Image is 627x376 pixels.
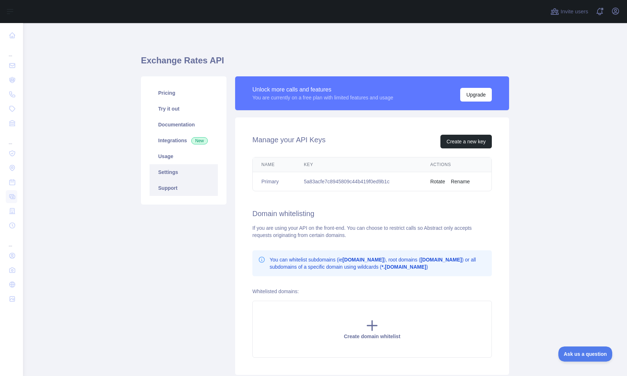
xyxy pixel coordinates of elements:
button: Invite users [549,6,590,17]
b: [DOMAIN_NAME] [421,257,462,263]
h2: Manage your API Keys [252,135,325,148]
td: Primary [253,172,295,191]
h1: Exchange Rates API [141,55,509,72]
span: New [191,137,208,144]
button: Rotate [430,178,445,185]
div: ... [6,43,17,58]
span: Invite users [560,8,588,16]
div: If you are using your API on the front-end. You can choose to restrict calls so Abstract only acc... [252,224,492,239]
iframe: Toggle Customer Support [558,346,613,362]
button: Rename [451,178,470,185]
p: You can whitelist subdomains (ie ), root domains ( ) or all subdomains of a specific domain using... [270,256,486,270]
a: Integrations New [150,133,218,148]
a: Documentation [150,117,218,133]
span: Create domain whitelist [344,334,400,339]
a: Settings [150,164,218,180]
label: Whitelisted domains: [252,288,299,294]
h2: Domain whitelisting [252,209,492,219]
div: Unlock more calls and features [252,85,393,94]
div: ... [6,233,17,248]
a: Try it out [150,101,218,117]
button: Upgrade [460,88,492,102]
a: Usage [150,148,218,164]
b: [DOMAIN_NAME] [343,257,384,263]
th: Name [253,157,295,172]
a: Pricing [150,85,218,101]
a: Support [150,180,218,196]
b: *.[DOMAIN_NAME] [381,264,426,270]
div: You are currently on a free plan with limited features and usage [252,94,393,101]
td: 5a83acfe7c8945809c44b419f0ed9b1c [295,172,422,191]
button: Create a new key [440,135,492,148]
div: ... [6,131,17,146]
th: Key [295,157,422,172]
th: Actions [422,157,491,172]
